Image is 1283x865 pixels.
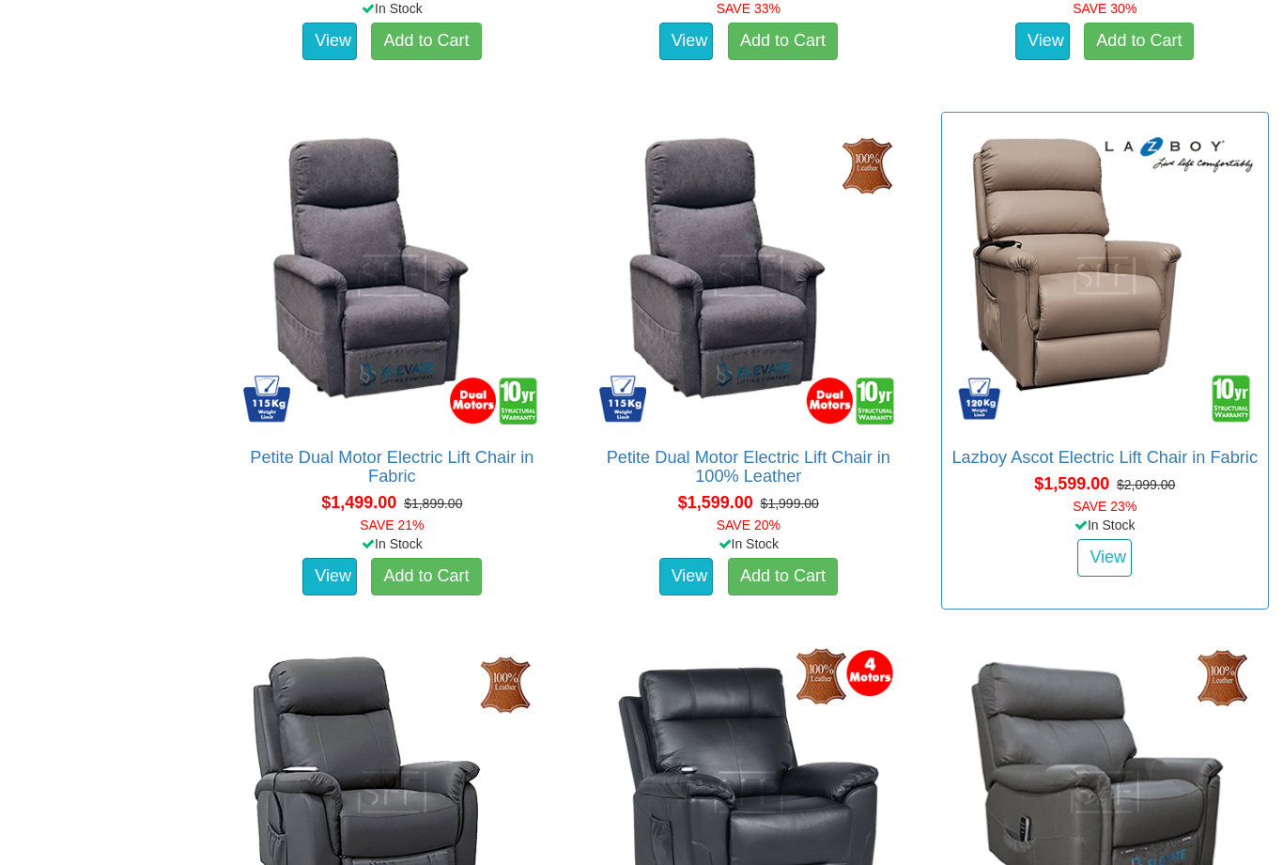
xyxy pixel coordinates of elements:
[1073,1,1136,16] font: SAVE 30%
[595,122,902,429] img: Petite Dual Motor Electric Lift Chair in 100% Leather
[659,558,714,595] a: View
[371,558,481,595] a: Add to Cart
[250,448,533,486] a: Petite Dual Motor Electric Lift Chair in Fabric
[678,493,753,512] span: $1,599.00
[239,122,546,429] img: Petite Dual Motor Electric Lift Chair in Fabric
[952,448,1258,467] a: Lazboy Ascot Electric Lift Chair in Fabric
[321,493,396,512] span: $1,499.00
[580,534,916,553] div: In Stock
[607,448,890,486] a: Petite Dual Motor Electric Lift Chair in 100% Leather
[761,496,819,511] del: $1,999.00
[224,534,560,553] div: In Stock
[360,517,424,533] font: SAVE 21%
[728,23,838,60] a: Add to Cart
[951,122,1259,429] img: Lazboy Ascot Electric Lift Chair in Fabric
[1073,499,1136,514] font: SAVE 23%
[1077,539,1132,577] a: View
[302,23,357,60] a: View
[717,517,781,533] font: SAVE 20%
[1117,477,1175,492] del: $2,099.00
[302,558,357,595] a: View
[404,496,462,511] del: $1,899.00
[1034,474,1109,493] span: $1,599.00
[659,23,714,60] a: View
[371,23,481,60] a: Add to Cart
[717,1,781,16] font: SAVE 33%
[937,516,1273,534] div: In Stock
[1015,23,1070,60] a: View
[1084,23,1194,60] a: Add to Cart
[728,558,838,595] a: Add to Cart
